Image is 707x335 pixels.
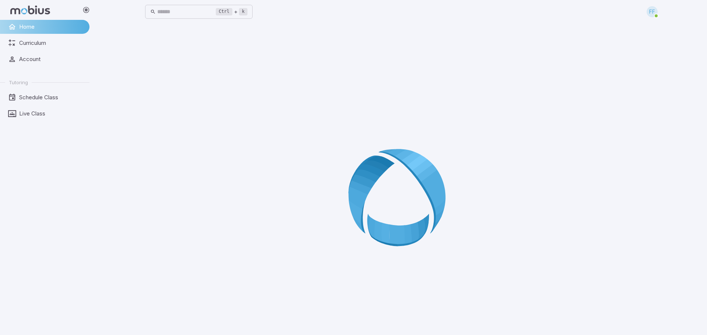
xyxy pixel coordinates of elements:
kbd: k [239,8,247,15]
span: Curriculum [19,39,84,47]
kbd: Ctrl [216,8,232,15]
div: + [216,7,247,16]
span: Schedule Class [19,93,84,101]
span: Live Class [19,110,84,118]
span: Account [19,55,84,63]
span: Tutoring [9,79,28,86]
div: FF [647,6,658,17]
span: Home [19,23,84,31]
